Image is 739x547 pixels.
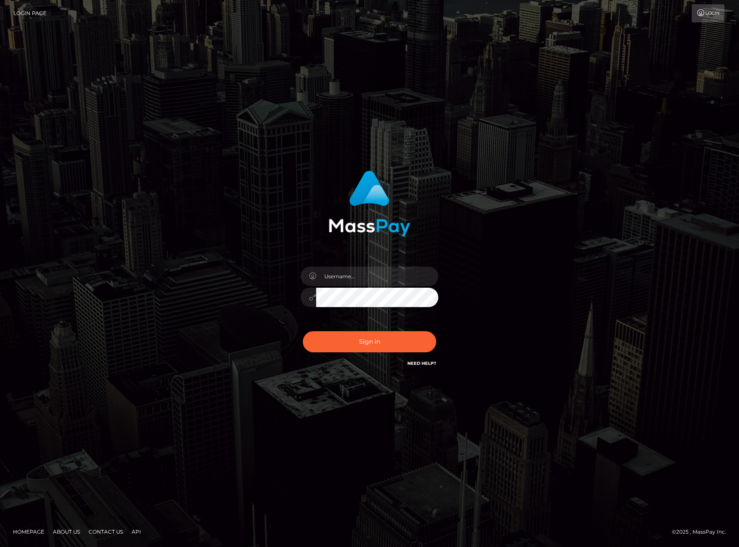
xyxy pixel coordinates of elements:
[49,525,83,538] a: About Us
[303,331,436,352] button: Sign in
[85,525,126,538] a: Contact Us
[9,525,48,538] a: Homepage
[407,361,436,366] a: Need Help?
[316,267,438,286] input: Username...
[329,171,410,236] img: MassPay Login
[128,525,145,538] a: API
[13,4,46,22] a: Login Page
[692,4,724,22] a: Login
[672,527,733,537] div: © 2025 , MassPay Inc.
